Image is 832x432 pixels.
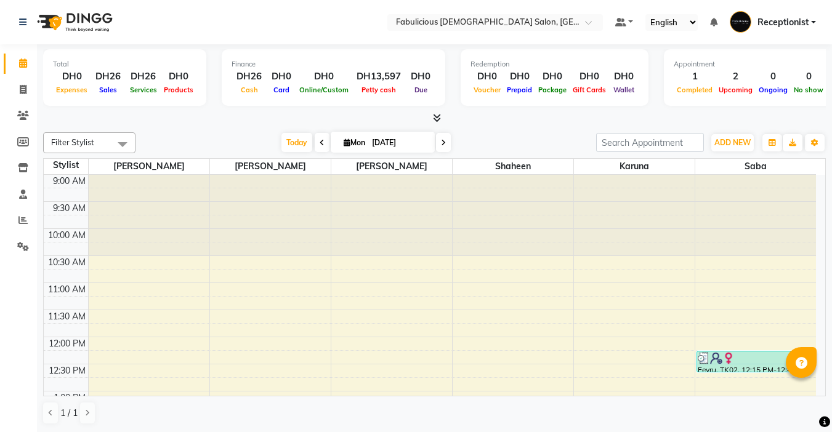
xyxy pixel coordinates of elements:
span: Card [270,86,293,94]
span: Saba [695,159,817,174]
div: Redemption [471,59,639,70]
div: DH13,597 [352,70,406,84]
div: DH0 [471,70,504,84]
span: Karuna [574,159,695,174]
div: 1:00 PM [51,391,88,404]
div: DH0 [535,70,570,84]
span: Sales [96,86,120,94]
div: 10:00 AM [46,229,88,242]
span: Wallet [610,86,637,94]
div: 9:00 AM [50,175,88,188]
span: Today [281,133,312,152]
div: Appointment [674,59,826,70]
span: Expenses [53,86,91,94]
div: Finance [232,59,435,70]
span: Petty cash [358,86,399,94]
span: Ongoing [756,86,791,94]
button: ADD NEW [711,134,754,151]
span: Online/Custom [296,86,352,94]
div: DH26 [232,70,267,84]
img: logo [31,5,116,39]
div: 9:30 AM [50,202,88,215]
div: 2 [716,70,756,84]
div: 10:30 AM [46,256,88,269]
span: Completed [674,86,716,94]
div: Stylist [44,159,88,172]
span: [PERSON_NAME] [210,159,331,174]
div: DH0 [296,70,352,84]
span: [PERSON_NAME] [89,159,209,174]
span: Cash [238,86,261,94]
span: Upcoming [716,86,756,94]
div: DH26 [126,70,161,84]
div: DH26 [91,70,126,84]
span: Receptionist [757,16,809,29]
img: Receptionist [730,11,751,33]
span: No show [791,86,826,94]
span: Products [161,86,196,94]
div: 11:30 AM [46,310,88,323]
span: [PERSON_NAME] [331,159,452,174]
div: DH0 [406,70,435,84]
div: DH0 [267,70,296,84]
div: DH0 [161,70,196,84]
span: Prepaid [504,86,535,94]
div: 12:30 PM [46,364,88,377]
div: 1 [674,70,716,84]
span: Filter Stylist [51,137,94,147]
input: 2025-09-01 [368,134,430,152]
div: DH0 [570,70,609,84]
div: DH0 [53,70,91,84]
span: Mon [341,138,368,147]
span: 1 / 1 [60,407,78,420]
div: 12:00 PM [46,337,88,350]
iframe: chat widget [780,383,820,420]
div: DH0 [504,70,535,84]
div: Feyru, TK02, 12:15 PM-12:40 PM, Face Threading Eyebrow [697,351,813,372]
span: Voucher [471,86,504,94]
div: DH0 [609,70,639,84]
span: Gift Cards [570,86,609,94]
span: Shaheen [453,159,573,174]
span: Due [411,86,430,94]
span: Services [127,86,160,94]
span: ADD NEW [714,138,751,147]
div: Total [53,59,196,70]
div: 0 [791,70,826,84]
span: Package [535,86,570,94]
div: 11:00 AM [46,283,88,296]
input: Search Appointment [596,133,704,152]
div: 0 [756,70,791,84]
